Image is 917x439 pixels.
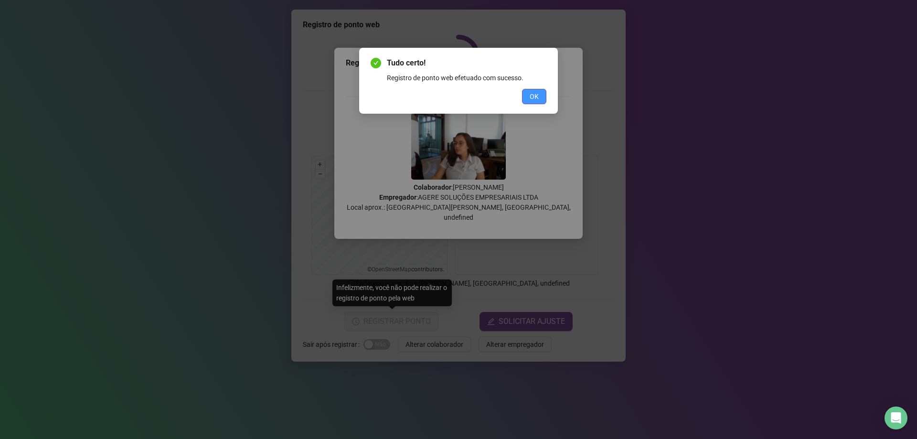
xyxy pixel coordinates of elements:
span: OK [530,91,539,102]
span: check-circle [371,58,381,68]
div: Open Intercom Messenger [885,407,907,429]
span: Tudo certo! [387,57,546,69]
div: Registro de ponto web efetuado com sucesso. [387,73,546,83]
button: OK [522,89,546,104]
